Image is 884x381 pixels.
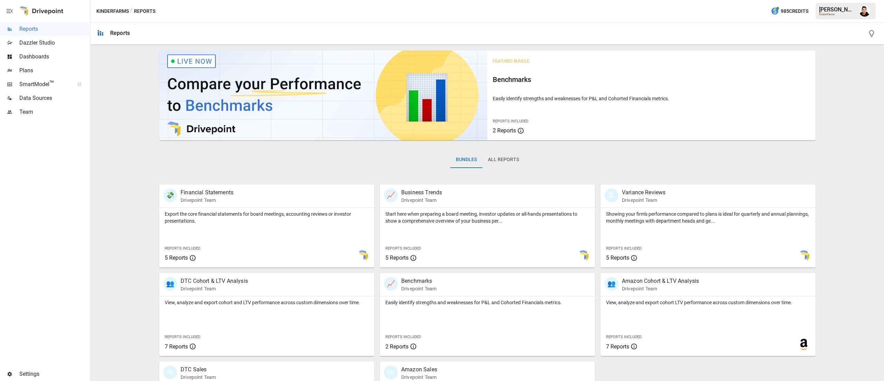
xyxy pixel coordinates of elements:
img: smart model [798,250,809,261]
span: Settings [19,370,89,378]
span: 985 Credits [781,7,808,16]
img: smart model [578,250,589,261]
span: 2 Reports [493,127,516,134]
span: Reports Included [385,246,421,251]
h6: Benchmarks [493,74,810,85]
p: Drivepoint Team [401,197,442,204]
span: 7 Reports [606,343,629,350]
p: DTC Sales [181,365,216,374]
p: DTC Cohort & LTV Analysis [181,277,248,285]
button: Francisco Sanchez [855,1,874,21]
p: Export the core financial statements for board meetings, accounting reviews or investor presentat... [165,211,369,224]
div: KinderFarms [819,13,855,16]
div: 👥 [163,277,177,291]
div: 📈 [384,277,398,291]
p: Drivepoint Team [401,285,436,292]
p: Drivepoint Team [622,197,665,204]
span: Reports Included [606,335,642,339]
span: 2 Reports [385,343,409,350]
p: View, analyze and export cohort LTV performance across custom dimensions over time. [606,299,810,306]
button: All Reports [482,151,525,168]
span: Reports Included [385,335,421,339]
div: 🗓 [605,188,618,202]
div: 📈 [384,188,398,202]
img: smart model [357,250,368,261]
span: Dashboards [19,53,89,61]
span: Reports Included [165,246,200,251]
button: 985Credits [768,5,811,18]
p: Drivepoint Team [622,285,699,292]
p: Amazon Cohort & LTV Analysis [622,277,699,285]
span: Team [19,108,89,116]
span: Dazzler Studio [19,39,89,47]
div: [PERSON_NAME] [819,6,855,13]
span: 5 Reports [165,254,188,261]
p: Start here when preparing a board meeting, investor updates or all-hands presentations to show a ... [385,211,589,224]
button: Bundles [450,151,482,168]
p: Showing your firm's performance compared to plans is ideal for quarterly and annual plannings, mo... [606,211,810,224]
div: 🛍 [163,365,177,379]
span: Featured Bundle [493,59,529,64]
div: 👥 [605,277,618,291]
span: 5 Reports [606,254,629,261]
p: Easily identify strengths and weaknesses for P&L and Cohorted Financials metrics. [493,95,810,102]
p: Benchmarks [401,277,436,285]
div: / [130,7,133,16]
div: Reports [110,30,130,36]
img: amazon [798,339,809,350]
p: Variance Reviews [622,188,665,197]
span: Reports Included [165,335,200,339]
span: 7 Reports [165,343,188,350]
p: Drivepoint Team [181,197,233,204]
p: Drivepoint Team [181,285,248,292]
img: Francisco Sanchez [859,6,870,17]
p: Financial Statements [181,188,233,197]
div: 💸 [163,188,177,202]
span: Reports Included [606,246,642,251]
span: Plans [19,66,89,75]
p: Business Trends [401,188,442,197]
div: 🛍 [384,365,398,379]
span: 5 Reports [385,254,409,261]
span: ™ [49,79,54,88]
p: Easily identify strengths and weaknesses for P&L and Cohorted Financials metrics. [385,299,589,306]
p: Drivepoint Team [401,374,437,381]
span: SmartModel [19,80,70,89]
span: Data Sources [19,94,89,102]
img: video thumbnail [159,50,487,140]
span: Reports [19,25,89,33]
p: View, analyze and export cohort and LTV performance across custom dimensions over time. [165,299,369,306]
button: KinderFarms [96,7,129,16]
p: Drivepoint Team [181,374,216,381]
p: Amazon Sales [401,365,437,374]
span: Reports Included [493,119,528,123]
